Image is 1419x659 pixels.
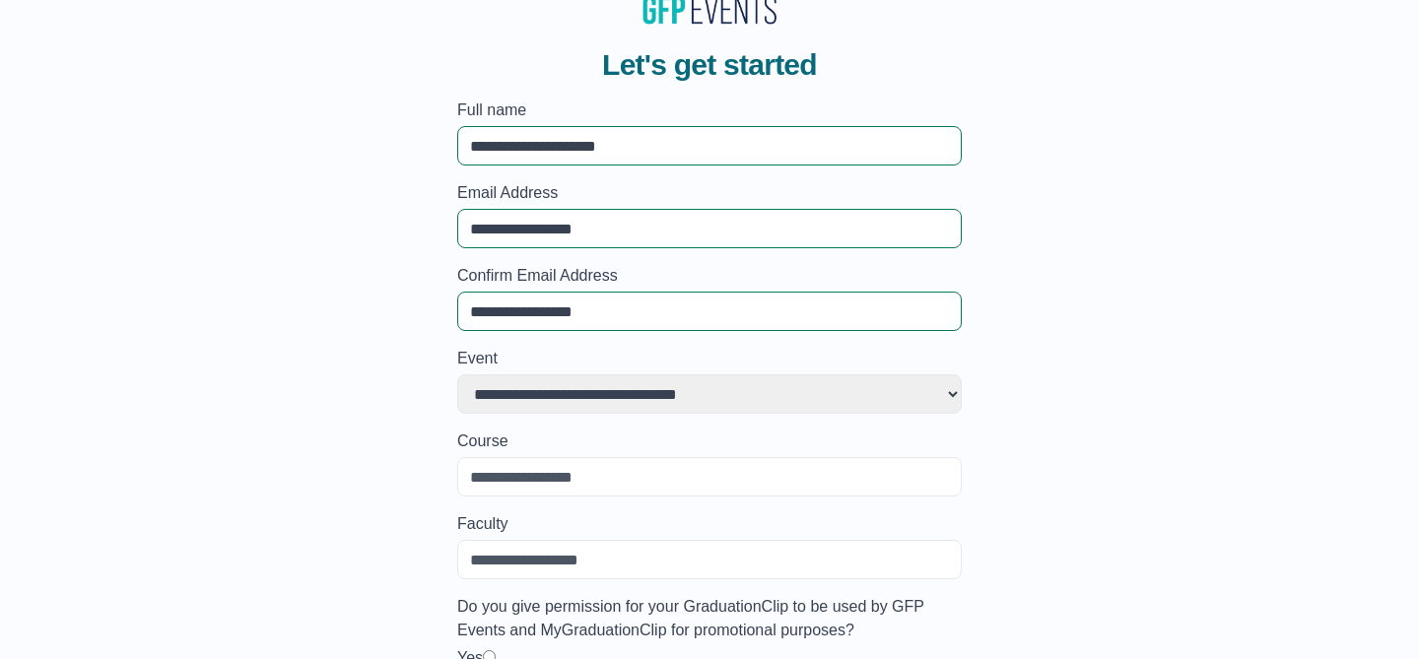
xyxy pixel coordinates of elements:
span: Let's get started [602,47,817,83]
label: Full name [457,99,962,122]
label: Event [457,347,962,370]
label: Confirm Email Address [457,264,962,288]
label: Faculty [457,512,962,536]
label: Do you give permission for your GraduationClip to be used by GFP Events and MyGraduationClip for ... [457,595,962,642]
label: Email Address [457,181,962,205]
label: Course [457,429,962,453]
